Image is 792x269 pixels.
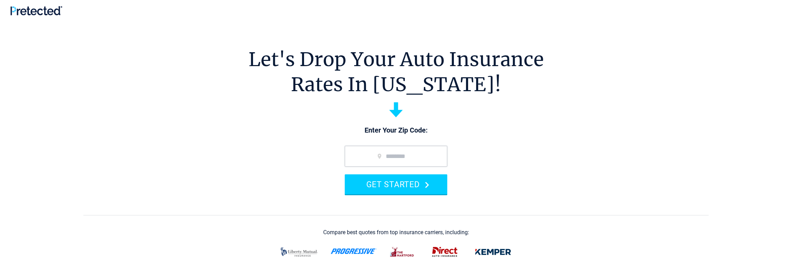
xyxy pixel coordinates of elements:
button: GET STARTED [345,174,447,194]
img: kemper [470,243,516,261]
img: Pretected Logo [10,6,62,15]
h1: Let's Drop Your Auto Insurance Rates In [US_STATE]! [248,47,544,97]
input: zip code [345,146,447,167]
img: liberty [276,243,322,261]
div: Compare best quotes from top insurance carriers, including: [323,229,469,236]
p: Enter Your Zip Code: [338,126,454,135]
img: progressive [330,248,377,254]
img: thehartford [385,243,419,261]
img: direct [428,243,462,261]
